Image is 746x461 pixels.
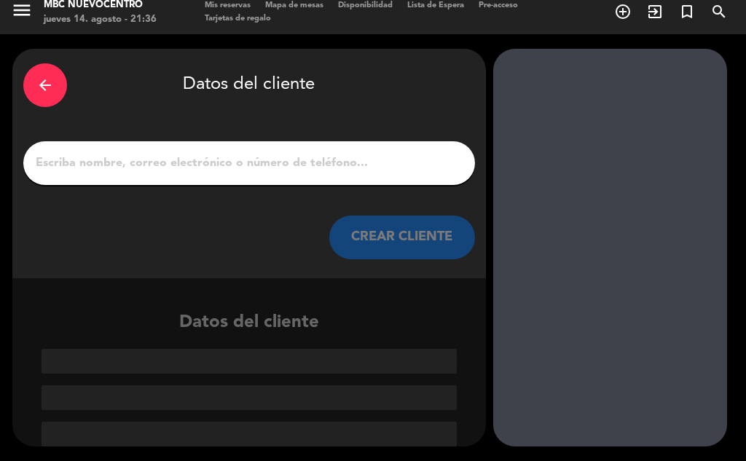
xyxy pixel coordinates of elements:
[400,1,471,9] span: Lista de Espera
[331,1,400,9] span: Disponibilidad
[471,1,525,9] span: Pre-acceso
[710,3,728,20] i: search
[23,60,475,111] div: Datos del cliente
[614,3,632,20] i: add_circle_outline
[36,76,54,94] i: arrow_back
[197,1,258,9] span: Mis reservas
[197,15,278,23] span: Tarjetas de regalo
[44,12,157,27] div: jueves 14. agosto - 21:36
[34,153,464,173] input: Escriba nombre, correo electrónico o número de teléfono...
[678,3,696,20] i: turned_in_not
[329,216,475,259] button: CREAR CLIENTE
[12,309,486,446] div: Datos del cliente
[646,3,664,20] i: exit_to_app
[258,1,331,9] span: Mapa de mesas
